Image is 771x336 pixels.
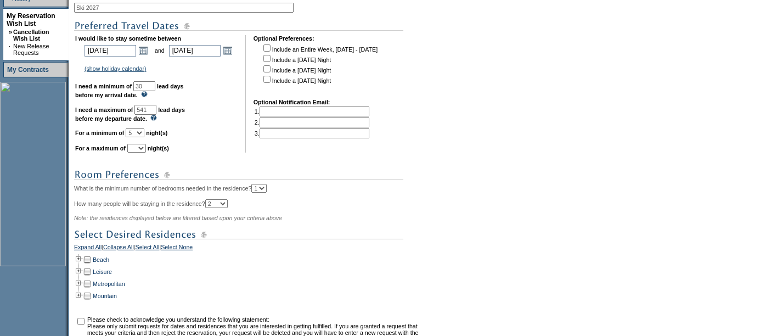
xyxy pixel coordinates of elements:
[75,130,124,136] b: For a minimum of
[103,244,134,254] a: Collapse All
[13,43,49,56] a: New Release Requests
[137,44,149,57] a: Open the calendar popup.
[75,145,126,152] b: For a maximum of
[153,43,166,58] td: and
[222,44,234,57] a: Open the calendar popup.
[74,244,102,254] a: Expand All
[93,268,112,275] a: Leisure
[93,256,109,263] a: Beach
[74,244,423,254] div: | | |
[169,45,221,57] input: Date format: M/D/Y. Shortcut keys: [T] for Today. [UP] or [.] for Next Day. [DOWN] or [,] for Pre...
[75,107,133,113] b: I need a maximum of
[7,66,49,74] a: My Contracts
[75,83,184,98] b: lead days before my arrival date.
[93,293,117,299] a: Mountain
[13,29,49,42] a: Cancellation Wish List
[146,130,167,136] b: night(s)
[254,99,330,105] b: Optional Notification Email:
[161,244,193,254] a: Select None
[141,91,148,97] img: questionMark_lightBlue.gif
[74,215,282,221] span: Note: the residences displayed below are filtered based upon your criteria above
[255,107,369,116] td: 1.
[75,83,132,89] b: I need a minimum of
[9,43,12,56] td: ·
[136,244,160,254] a: Select All
[85,45,136,57] input: Date format: M/D/Y. Shortcut keys: [T] for Today. [UP] or [.] for Next Day. [DOWN] or [,] for Pre...
[9,29,12,35] b: »
[255,117,369,127] td: 2.
[93,281,125,287] a: Metropolitan
[7,12,55,27] a: My Reservation Wish List
[75,35,181,42] b: I would like to stay sometime between
[148,145,169,152] b: night(s)
[261,43,378,91] td: Include an Entire Week, [DATE] - [DATE] Include a [DATE] Night Include a [DATE] Night Include a [...
[255,128,369,138] td: 3.
[75,107,185,122] b: lead days before my departure date.
[254,35,314,42] b: Optional Preferences:
[85,65,147,72] a: (show holiday calendar)
[150,115,157,121] img: questionMark_lightBlue.gif
[74,168,403,182] img: subTtlRoomPreferences.gif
